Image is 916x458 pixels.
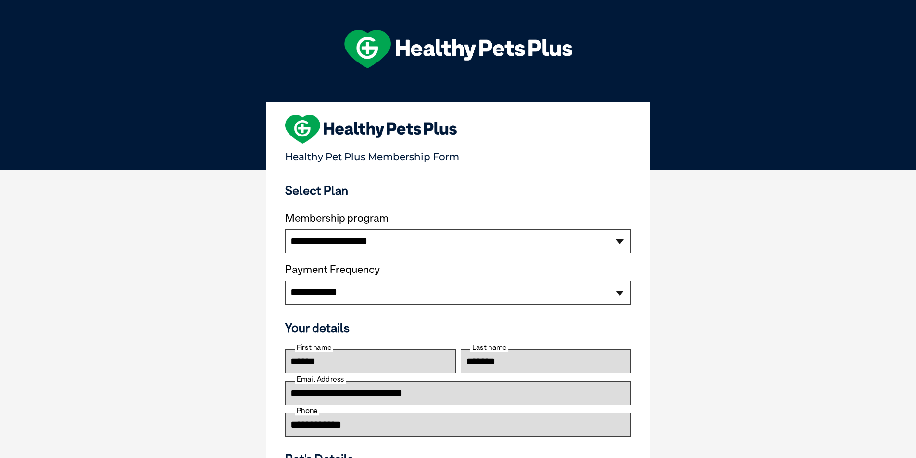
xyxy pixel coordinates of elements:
label: Membership program [285,212,631,224]
label: Last name [470,343,508,352]
label: Phone [295,407,319,415]
label: First name [295,343,333,352]
p: Healthy Pet Plus Membership Form [285,147,631,162]
h3: Select Plan [285,183,631,198]
img: heart-shape-hpp-logo-large.png [285,115,457,144]
img: hpp-logo-landscape-green-white.png [344,30,572,68]
label: Payment Frequency [285,263,380,276]
h3: Your details [285,321,631,335]
label: Email Address [295,375,346,384]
